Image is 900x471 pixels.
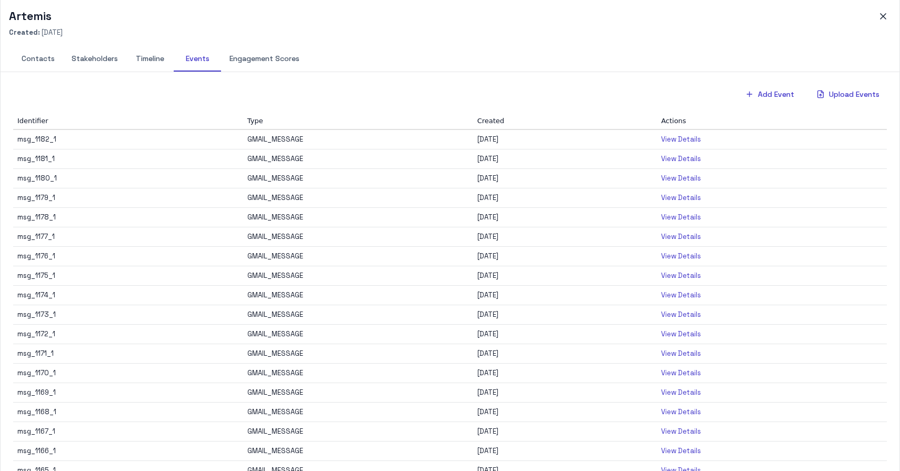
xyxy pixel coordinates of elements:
[477,252,498,262] p: [DATE]
[477,329,498,339] p: [DATE]
[661,329,701,339] p: View Details
[247,290,303,300] p: GMAIL_MESSAGE
[247,135,303,145] p: GMAIL_MESSAGE
[247,232,303,242] p: GMAIL_MESSAGE
[247,116,469,126] div: Type
[477,213,498,223] p: [DATE]
[477,368,498,378] p: [DATE]
[661,213,701,223] p: View Details
[247,446,303,456] p: GMAIL_MESSAGE
[477,349,498,359] p: [DATE]
[661,310,701,320] p: View Details
[661,271,701,281] p: View Details
[126,46,174,72] button: Timeline
[247,407,303,417] p: GMAIL_MESSAGE
[247,310,303,320] p: GMAIL_MESSAGE
[661,135,701,145] p: View Details
[477,446,498,456] p: [DATE]
[477,310,498,320] p: [DATE]
[247,252,303,262] p: GMAIL_MESSAGE
[247,388,303,398] p: GMAIL_MESSAGE
[247,368,303,378] p: GMAIL_MESSAGE
[477,407,498,417] p: [DATE]
[661,446,701,456] p: View Details
[661,193,701,203] p: View Details
[247,174,303,184] p: GMAIL_MESSAGE
[661,252,701,262] p: View Details
[739,85,802,104] button: Add Event
[247,154,303,164] p: GMAIL_MESSAGE
[477,388,498,398] p: [DATE]
[477,154,498,164] p: [DATE]
[247,427,303,437] p: GMAIL_MESSAGE
[661,116,883,126] div: Actions
[247,329,303,339] p: GMAIL_MESSAGE
[661,290,701,300] p: View Details
[661,427,701,437] p: View Details
[661,154,701,164] p: View Details
[810,85,887,104] button: Upload Events
[661,232,701,242] p: View Details
[477,135,498,145] p: [DATE]
[477,116,653,126] div: Created
[247,193,303,203] p: GMAIL_MESSAGE
[477,427,498,437] p: [DATE]
[221,46,308,72] button: Engagement Scores
[661,174,701,184] p: View Details
[661,388,701,398] p: View Details
[247,213,303,223] p: GMAIL_MESSAGE
[661,349,701,359] p: View Details
[17,116,239,126] div: Identifier
[477,232,498,242] p: [DATE]
[247,271,303,281] p: GMAIL_MESSAGE
[661,407,701,417] p: View Details
[477,271,498,281] p: [DATE]
[661,368,701,378] p: View Details
[174,46,221,72] button: Events
[247,349,303,359] p: GMAIL_MESSAGE
[477,290,498,300] p: [DATE]
[477,193,498,203] p: [DATE]
[477,174,498,184] p: [DATE]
